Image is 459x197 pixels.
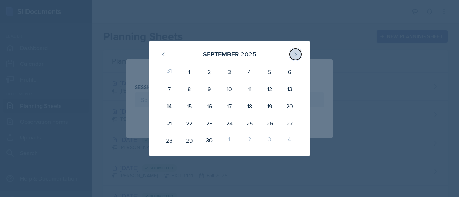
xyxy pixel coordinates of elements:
div: 2025 [241,49,256,59]
div: 6 [280,63,300,80]
div: 2 [240,132,260,149]
div: 18 [240,98,260,115]
div: 4 [240,63,260,80]
div: 16 [199,98,219,115]
div: 7 [159,80,179,98]
div: 27 [280,115,300,132]
div: 8 [179,80,199,98]
div: 30 [199,132,219,149]
div: 3 [260,132,280,149]
div: September [203,49,239,59]
div: 28 [159,132,179,149]
div: 1 [179,63,199,80]
div: 26 [260,115,280,132]
div: 31 [159,63,179,80]
div: 24 [219,115,240,132]
div: 19 [260,98,280,115]
div: 21 [159,115,179,132]
div: 14 [159,98,179,115]
div: 13 [280,80,300,98]
div: 10 [219,80,240,98]
div: 22 [179,115,199,132]
div: 5 [260,63,280,80]
div: 2 [199,63,219,80]
div: 15 [179,98,199,115]
div: 4 [280,132,300,149]
div: 17 [219,98,240,115]
div: 9 [199,80,219,98]
div: 29 [179,132,199,149]
div: 3 [219,63,240,80]
div: 23 [199,115,219,132]
div: 1 [219,132,240,149]
div: 11 [240,80,260,98]
div: 12 [260,80,280,98]
div: 20 [280,98,300,115]
div: 25 [240,115,260,132]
